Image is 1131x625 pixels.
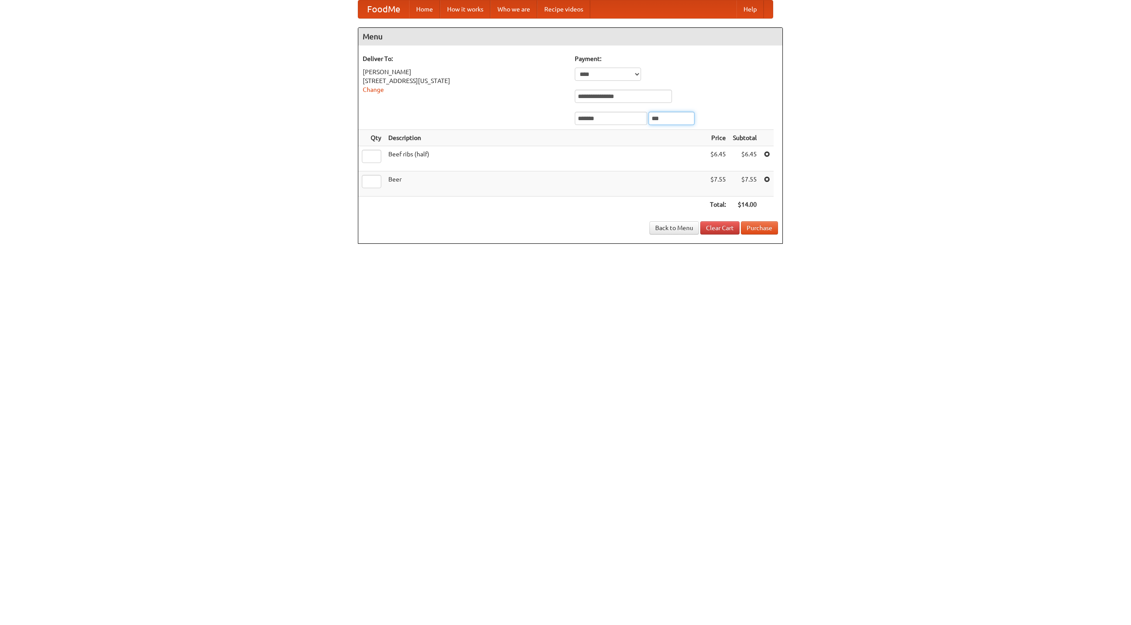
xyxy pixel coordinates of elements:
[363,86,384,93] a: Change
[700,221,740,235] a: Clear Cart
[729,171,760,197] td: $7.55
[575,54,778,63] h5: Payment:
[736,0,764,18] a: Help
[741,221,778,235] button: Purchase
[363,54,566,63] h5: Deliver To:
[358,130,385,146] th: Qty
[358,0,409,18] a: FoodMe
[385,171,706,197] td: Beer
[385,146,706,171] td: Beef ribs (half)
[440,0,490,18] a: How it works
[358,28,782,45] h4: Menu
[537,0,590,18] a: Recipe videos
[706,130,729,146] th: Price
[363,68,566,76] div: [PERSON_NAME]
[729,197,760,213] th: $14.00
[729,130,760,146] th: Subtotal
[490,0,537,18] a: Who we are
[385,130,706,146] th: Description
[363,76,566,85] div: [STREET_ADDRESS][US_STATE]
[706,146,729,171] td: $6.45
[649,221,699,235] a: Back to Menu
[706,197,729,213] th: Total:
[729,146,760,171] td: $6.45
[409,0,440,18] a: Home
[706,171,729,197] td: $7.55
